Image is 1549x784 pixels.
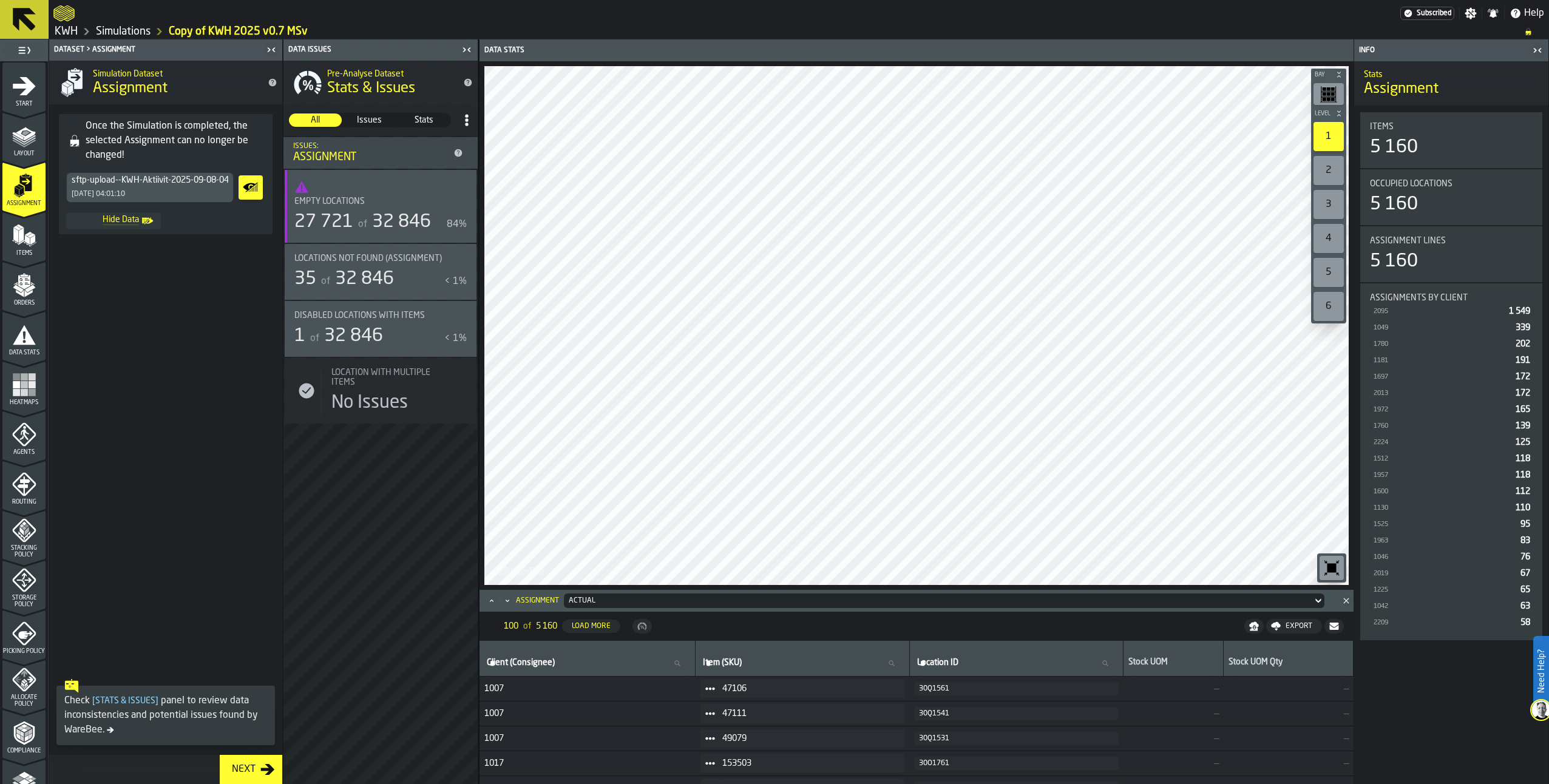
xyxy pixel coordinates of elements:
div: StatList-item-2209 [1370,614,1533,630]
span: — [1128,709,1219,718]
svg: Reset zoom and position [1322,558,1341,578]
span: 202 [1516,340,1530,348]
li: menu Routing [2,461,46,509]
button: Maximize [484,595,499,607]
div: StatList-item-1972 [1370,401,1533,417]
li: menu Storage Policy [2,560,46,609]
span: 172 [1516,389,1530,397]
div: StatList-item-1963 [1370,532,1533,549]
span: Disabled locations with Items [294,311,425,320]
div: 1225 [1372,586,1516,594]
div: StatList-item-1697 [1370,368,1533,385]
div: StatList-item-1042 [1370,598,1533,614]
div: button-toolbar-undefined [1311,120,1346,154]
div: StatList-item-1512 [1370,450,1533,467]
button: button- [1324,619,1344,634]
div: StatList-item-1760 [1370,417,1533,434]
span: Stacking Policy [2,545,46,558]
span: — [1128,759,1219,768]
span: All [290,114,341,126]
header: Info [1354,39,1548,61]
div: stat-Occupied Locations [1360,169,1542,225]
div: Title [1370,293,1533,303]
label: button-toggle-Close me [458,42,475,57]
span: 1007 [484,709,691,718]
span: Orders [2,300,46,306]
section: card-AssignmentDashboardCard [1359,110,1544,643]
header: Data Stats [480,39,1354,61]
span: Stats & Issues [327,79,415,98]
div: StatList-item-1049 [1370,319,1533,336]
span: Location with multiple Items [331,368,452,387]
div: 1780 [1372,340,1511,348]
label: Show Data [234,173,265,202]
div: 30Q1541 [919,709,1114,718]
label: button-toggle-Help [1505,6,1549,21]
div: 2019 [1372,570,1516,578]
span: 32 846 [372,213,431,231]
span: Stats & Issues [90,697,161,705]
div: 35 [294,268,316,290]
div: < 1% [444,274,467,289]
div: sftp-upload--KWH-Aktiivit-2025-09-08-040030.csv-2025-09-08 [72,175,310,185]
div: StatList-item-1225 [1370,581,1533,598]
span: Compliance [2,748,46,754]
span: — [1128,734,1219,743]
div: Title [294,311,452,320]
input: label [700,655,904,671]
div: title-Assignment [1354,61,1548,105]
div: Stock UOM Qty [1229,657,1348,669]
button: button-30O1761 [914,757,1119,770]
label: button-toggle-Close me [1529,43,1546,58]
div: StatList-item-1600 [1370,483,1533,499]
div: Title [294,197,452,206]
span: 172 [1516,373,1530,381]
input: label [915,655,1119,671]
span: 63 [1520,602,1530,610]
div: stat-Location with multiple Items [285,358,476,424]
div: 3 [1313,190,1344,219]
span: Layout [2,150,46,157]
div: stat-Empty locations [285,170,476,243]
button: Minimize [500,595,515,607]
div: StatList-item-1780 [1370,336,1533,352]
span: Bay [1312,72,1333,78]
li: menu Orders [2,262,46,310]
h2: Sub Title [93,67,258,79]
div: No Issues [331,392,408,414]
button: button-Load More [562,620,620,633]
div: button-toolbar-undefined [1311,255,1346,289]
div: 1525 [1372,521,1516,529]
span: 100 [504,621,518,631]
span: 339 [1516,323,1530,332]
button: button- [1311,69,1346,81]
button: button- [1244,619,1264,634]
label: button-toggle-Notifications [1482,7,1504,19]
div: 1963 [1372,537,1516,545]
div: stat-Assignment lines [1360,226,1542,282]
div: 1760 [1372,422,1511,430]
div: Title [1370,122,1533,132]
label: button-switch-multi-Stats [397,113,451,127]
header: Dataset > Assignment [49,39,282,61]
div: 1042 [1372,603,1516,610]
div: stat-Items [1360,112,1542,168]
div: button-toolbar-undefined [1311,81,1346,107]
span: — [1229,759,1349,768]
span: of [358,220,367,229]
span: 165 [1516,405,1530,414]
a: link-to-/wh/i/4fb45246-3b77-4bb5-b880-c337c3c5facb/simulations/4a921a48-3712-4b63-bec5-1a267cefcfb7 [169,25,308,38]
li: menu Heatmaps [2,361,46,410]
div: 4 [1313,224,1344,253]
div: ButtonLoadMore-Load More-Prev-First-Last [494,617,630,636]
label: button-toggle-Toggle Full Menu [2,42,46,59]
div: 2209 [1372,619,1516,627]
button: button-30Q1561 [914,682,1119,695]
div: 27 721 [294,211,353,233]
li: menu Allocate Policy [2,660,46,708]
span: Issues [344,114,395,126]
div: Issues: [293,142,449,150]
span: 76 [1520,553,1530,561]
div: thumb [289,113,342,127]
div: Title [1370,236,1533,246]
